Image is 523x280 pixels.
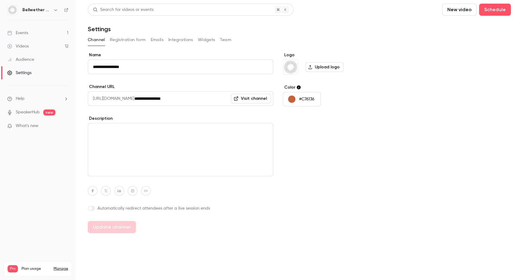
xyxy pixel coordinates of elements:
[283,84,376,90] label: Color
[88,52,273,58] label: Name
[16,123,38,129] span: What's new
[110,35,146,45] button: Registration form
[479,4,511,16] button: Schedule
[16,109,40,116] a: SpeakerHub
[88,116,273,122] label: Description
[88,84,273,90] label: Channel URL
[283,92,321,106] button: #C76136
[151,35,163,45] button: Emails
[88,25,111,33] h1: Settings
[54,266,68,271] a: Manage
[93,7,153,13] div: Search for videos or events
[88,205,273,211] label: Automatically redirect attendees after a live session ends
[43,109,55,116] span: new
[442,4,477,16] button: New video
[283,52,376,58] label: Logo
[299,96,314,102] p: #C76136
[88,91,134,106] span: [URL][DOMAIN_NAME]
[231,94,271,103] a: Visit channel
[283,52,376,75] section: Logo
[305,62,344,72] label: Upload logo
[7,43,29,49] div: Videos
[7,57,34,63] div: Audience
[8,265,18,272] span: Pro
[7,30,28,36] div: Events
[283,60,298,74] img: Bellwether Coffee
[220,35,232,45] button: Team
[8,5,17,15] img: Bellwether Coffee
[16,96,25,102] span: Help
[7,96,68,102] li: help-dropdown-opener
[22,7,51,13] h6: Bellwether Coffee
[7,70,31,76] div: Settings
[61,123,68,129] iframe: Noticeable Trigger
[21,266,50,271] span: Plan usage
[88,35,105,45] button: Channel
[168,35,193,45] button: Integrations
[198,35,215,45] button: Widgets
